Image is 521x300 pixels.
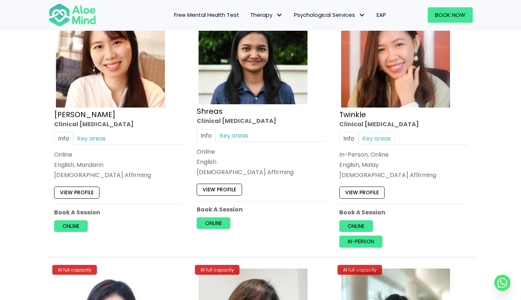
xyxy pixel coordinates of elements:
[358,132,395,145] a: Key areas
[245,7,288,23] a: TherapyTherapy: submenu
[428,7,473,23] a: Book Now
[197,117,325,125] div: Clinical [MEDICAL_DATA]
[339,236,382,247] a: In-person
[216,129,252,142] a: Key areas
[494,275,510,291] a: Whatsapp
[169,7,245,23] a: Free Mental Health Test
[197,217,230,229] a: Online
[339,161,467,169] p: English, Malay
[197,168,325,176] div: [DEMOGRAPHIC_DATA] Affirming
[339,132,358,145] a: Info
[174,11,239,19] span: Free Mental Health Test
[54,120,182,128] div: Clinical [MEDICAL_DATA]
[435,11,465,19] span: Book Now
[106,7,392,23] nav: Menu
[52,265,97,275] div: At full capacity
[54,208,182,217] p: Book A Session
[195,265,239,275] div: At full capacity
[197,147,325,156] div: Online
[197,106,223,116] a: Shreas
[339,109,366,120] a: Twinkle
[357,10,367,20] span: Psychological Services: submenu
[337,265,382,275] div: At full capacity
[49,3,96,27] img: Aloe mind Logo
[54,132,73,145] a: Info
[339,220,373,232] a: Online
[250,11,283,19] span: Therapy
[288,7,371,23] a: Psychological ServicesPsychological Services: submenu
[197,129,216,142] a: Info
[197,158,325,166] p: English
[54,220,88,232] a: Online
[54,171,182,179] div: [DEMOGRAPHIC_DATA] Affirming
[197,184,242,195] a: View profile
[54,161,182,169] p: English, Mandarin
[339,171,467,179] div: [DEMOGRAPHIC_DATA] Affirming
[294,11,366,19] span: Psychological Services
[377,11,386,19] span: EAP
[73,132,110,145] a: Key areas
[339,187,385,199] a: View profile
[274,10,285,20] span: Therapy: submenu
[197,205,325,214] p: Book A Session
[339,150,467,159] div: In-Person, Online
[339,120,467,128] div: Clinical [MEDICAL_DATA]
[371,7,392,23] a: EAP
[54,150,182,159] div: Online
[54,187,99,199] a: View profile
[54,109,116,120] a: [PERSON_NAME]
[339,208,467,217] p: Book A Session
